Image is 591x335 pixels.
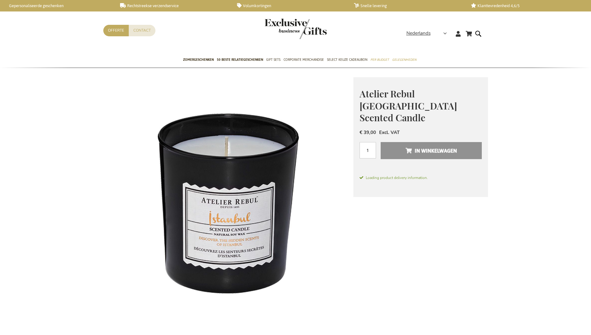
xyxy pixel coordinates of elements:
a: Snelle levering [354,3,461,8]
span: Excl. VAT [379,129,400,136]
span: Gift Sets [266,56,280,63]
a: Gepersonaliseerde geschenken [3,3,110,8]
a: Klanttevredenheid 4,6/5 [471,3,578,8]
span: 50 beste relatiegeschenken [217,56,263,63]
a: store logo [265,19,296,39]
span: Select Keuze Cadeaubon [327,56,367,63]
a: Volumkortingen [237,3,344,8]
a: Offerte [103,25,129,36]
a: Per Budget [370,52,389,68]
span: Nederlands [406,30,431,37]
span: € 39,00 [360,129,376,136]
a: 50 beste relatiegeschenken [217,52,263,68]
span: Loading product delivery information. [360,175,482,181]
img: Exclusive Business gifts logo [265,19,327,39]
span: Zomergeschenken [183,56,214,63]
span: Per Budget [370,56,389,63]
span: Gelegenheden [392,56,416,63]
span: Atelier Rebul [GEOGRAPHIC_DATA] Scented Candle [360,87,457,124]
a: Corporate Merchandise [284,52,324,68]
a: Contact [129,25,155,36]
input: Aantal [360,142,376,159]
span: Corporate Merchandise [284,56,324,63]
img: Atelier Rebul Istanbul Scented Candle [103,77,353,327]
a: Gelegenheden [392,52,416,68]
a: Gift Sets [266,52,280,68]
a: Rechtstreekse verzendservice [120,3,227,8]
a: Zomergeschenken [183,52,214,68]
a: Select Keuze Cadeaubon [327,52,367,68]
